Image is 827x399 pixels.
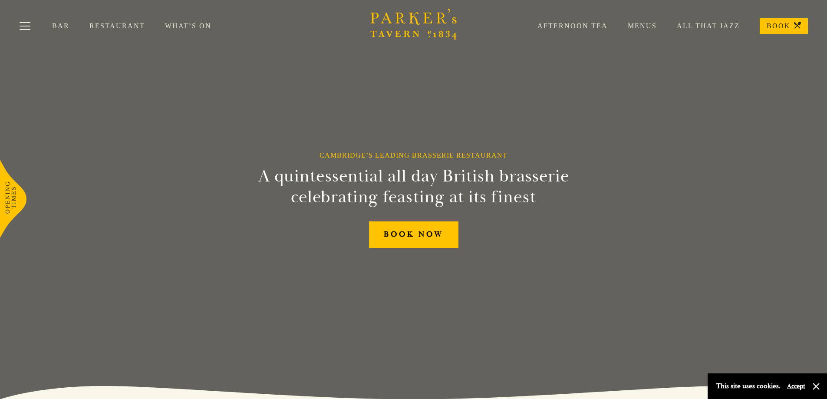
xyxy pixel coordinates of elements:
h2: A quintessential all day British brasserie celebrating feasting at its finest [216,166,612,208]
a: BOOK NOW [369,221,458,248]
button: Accept [787,382,805,390]
p: This site uses cookies. [716,380,781,392]
button: Close and accept [812,382,820,391]
h1: Cambridge’s Leading Brasserie Restaurant [320,151,507,159]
